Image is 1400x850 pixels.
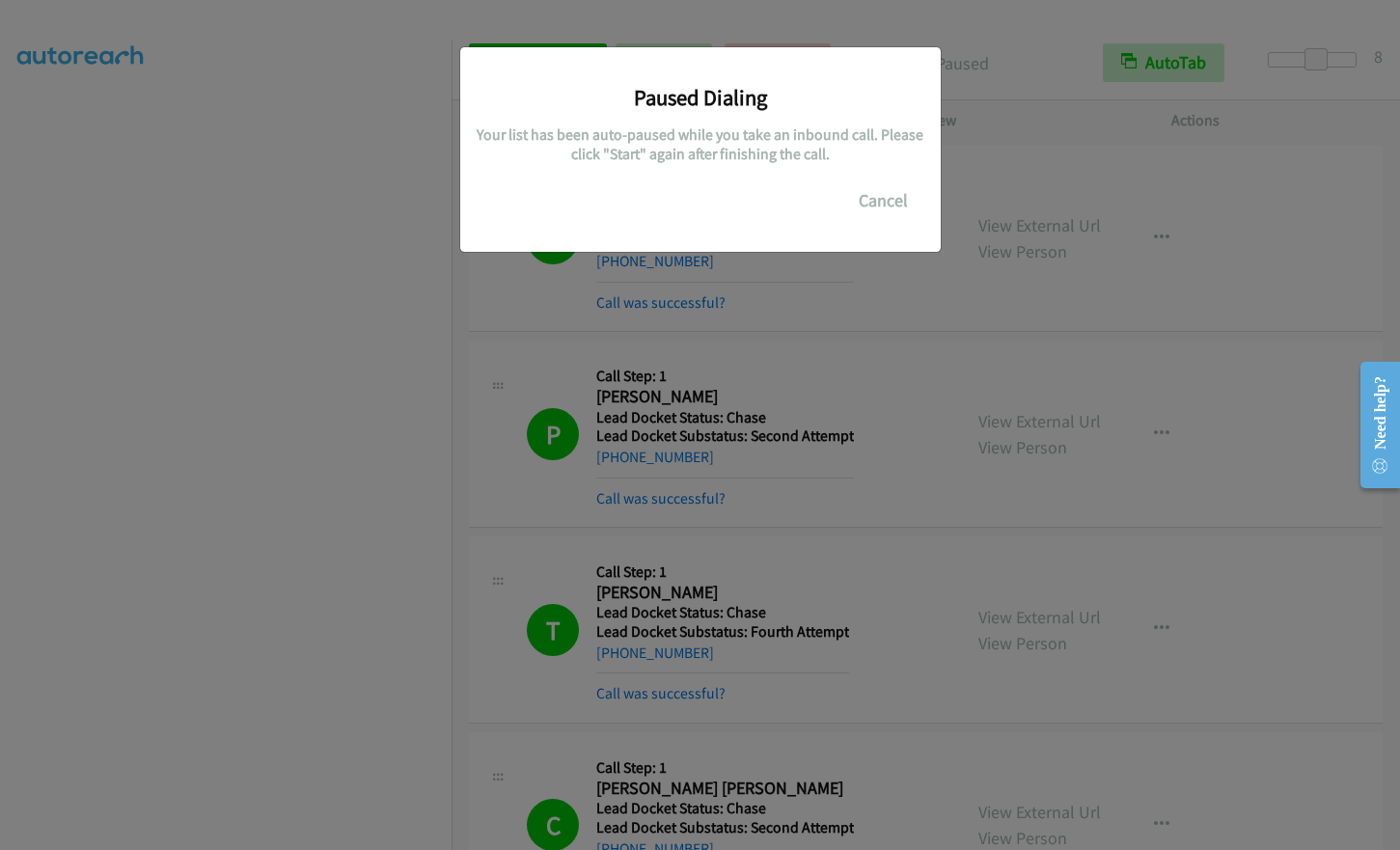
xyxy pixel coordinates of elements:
h5: Your list has been auto-paused while you take an inbound call. Please click "Start" again after f... [475,125,926,163]
iframe: Resource Center [1344,348,1400,502]
button: Cancel [840,181,926,220]
h3: Paused Dialing [475,84,926,111]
